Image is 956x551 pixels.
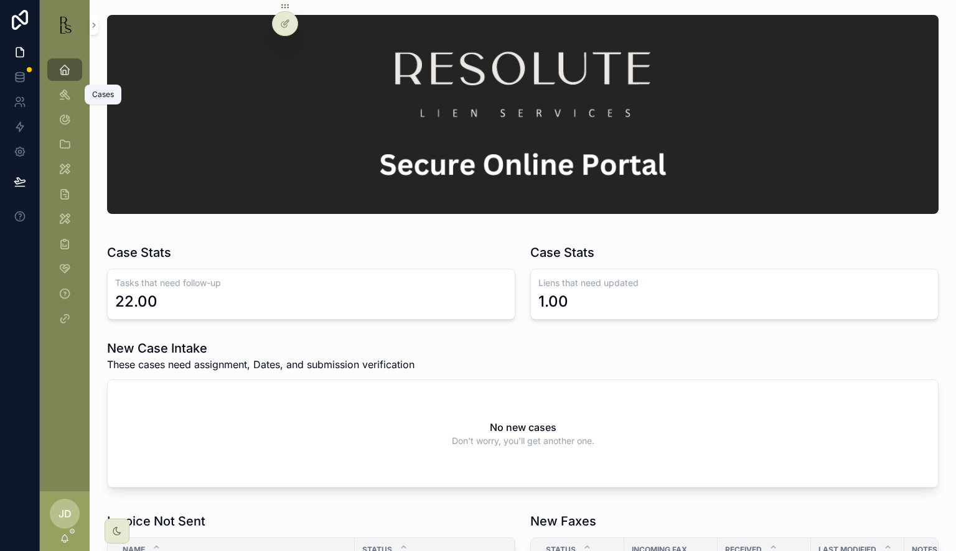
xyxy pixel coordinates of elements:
div: 1.00 [538,292,568,312]
span: JD [59,506,72,521]
div: scrollable content [40,50,90,346]
h1: Case Stats [530,244,594,261]
h3: Liens that need updated [538,277,930,289]
span: These cases need assignment, Dates, and submission verification [107,357,415,372]
h2: No new cases [490,420,556,435]
img: App logo [55,15,75,35]
div: Cases [92,90,114,100]
h1: Case Stats [107,244,171,261]
h1: New Faxes [530,512,596,530]
span: Don't worry, you'll get another one. [452,435,594,447]
h1: New Case Intake [107,340,415,357]
h3: Tasks that need follow-up [115,277,507,289]
div: 22.00 [115,292,157,312]
h1: Invoice Not Sent [107,512,205,530]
